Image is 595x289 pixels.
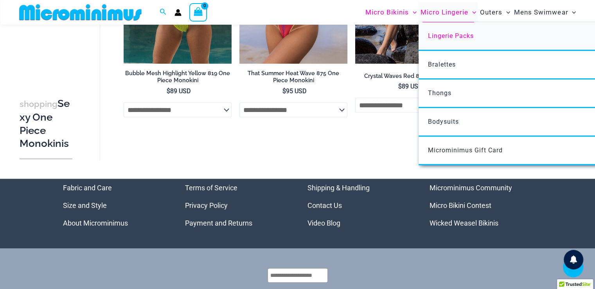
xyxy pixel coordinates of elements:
bdi: 95 USD [282,87,307,95]
a: Fabric and Care [63,184,112,192]
span: Micro Lingerie [421,2,468,22]
span: Microminimus Gift Card [428,146,503,154]
span: $ [398,83,402,90]
nav: Menu [307,179,410,232]
a: About Microminimus [63,219,128,227]
aside: Footer Widget 4 [430,179,532,232]
span: Outers [480,2,502,22]
a: Shipping & Handling [307,184,370,192]
span: Menu Toggle [568,2,576,22]
span: Mens Swimwear [514,2,568,22]
a: Micro LingerieMenu ToggleMenu Toggle [419,2,478,22]
a: Micro Bikini Contest [430,201,491,210]
span: $ [167,87,170,95]
h2: Crystal Waves Red 819 One Piece [355,72,463,80]
bdi: 89 USD [398,83,422,90]
h2: Bubble Mesh Highlight Yellow 819 One Piece Monokini [124,70,232,84]
nav: Menu [63,179,166,232]
a: That Summer Heat Wave 875 One Piece Monokini [239,70,347,87]
aside: Footer Widget 2 [185,179,288,232]
a: Crystal Waves Red 819 One Piece [355,72,463,83]
a: Search icon link [160,7,167,17]
img: MM SHOP LOGO FLAT [16,4,145,21]
span: Bodysuits [428,118,459,125]
a: Account icon link [174,9,182,16]
a: OutersMenu ToggleMenu Toggle [478,2,512,22]
span: Menu Toggle [409,2,417,22]
a: Wicked Weasel Bikinis [430,219,498,227]
span: Bralettes [428,61,456,68]
span: shopping [20,99,58,109]
nav: Menu [430,179,532,232]
a: Video Blog [307,219,340,227]
span: Lingerie Packs [428,32,474,40]
a: Microminimus Community [430,184,512,192]
span: $ [282,87,286,95]
a: Micro BikinisMenu ToggleMenu Toggle [363,2,419,22]
a: Size and Style [63,201,107,210]
bdi: 89 USD [167,87,191,95]
a: Privacy Policy [185,201,228,210]
nav: Site Navigation [362,1,579,23]
a: Payment and Returns [185,219,252,227]
span: Micro Bikinis [365,2,409,22]
span: Menu Toggle [468,2,476,22]
a: Terms of Service [185,184,237,192]
a: View Shopping Cart, empty [189,3,207,21]
span: Menu Toggle [502,2,510,22]
a: Contact Us [307,201,342,210]
span: Thongs [428,89,451,97]
aside: Footer Widget 1 [63,179,166,232]
a: Bubble Mesh Highlight Yellow 819 One Piece Monokini [124,70,232,87]
aside: Footer Widget 3 [307,179,410,232]
h2: That Summer Heat Wave 875 One Piece Monokini [239,70,347,84]
nav: Menu [185,179,288,232]
h3: Sexy One Piece Monokinis [20,97,72,150]
a: Mens SwimwearMenu ToggleMenu Toggle [512,2,578,22]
